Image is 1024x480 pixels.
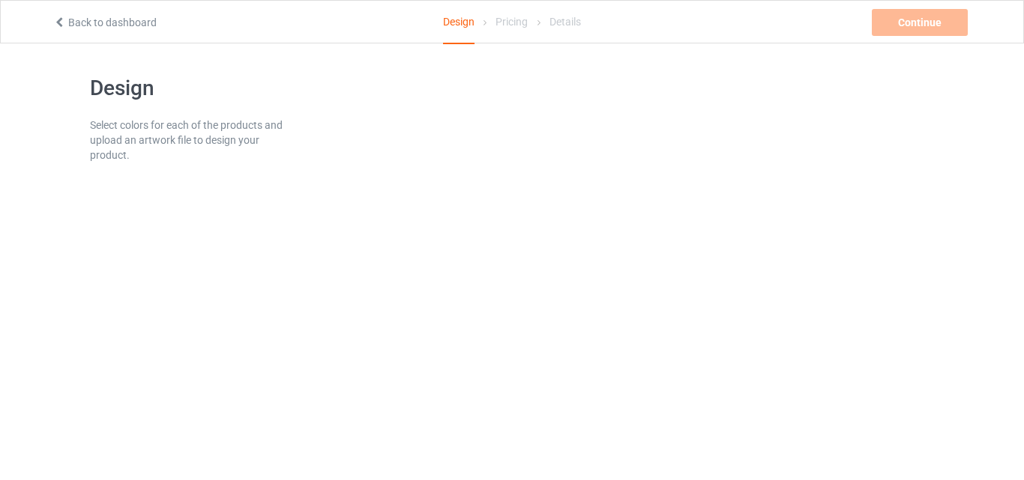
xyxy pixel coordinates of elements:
[53,16,157,28] a: Back to dashboard
[496,1,528,43] div: Pricing
[443,1,475,44] div: Design
[549,1,581,43] div: Details
[90,75,286,102] h1: Design
[90,118,286,162] div: Select colors for each of the products and upload an artwork file to design your product.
